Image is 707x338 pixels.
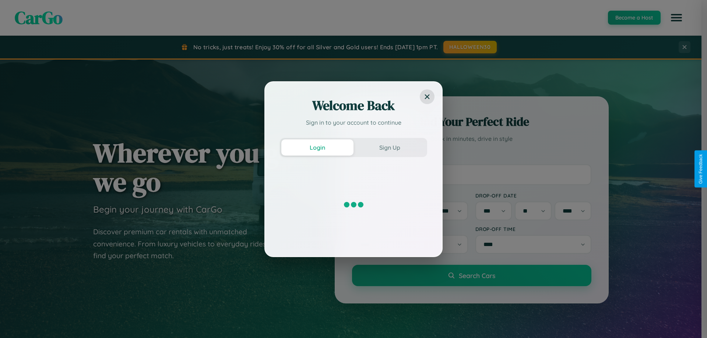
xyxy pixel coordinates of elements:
div: Give Feedback [698,154,703,184]
h2: Welcome Back [280,97,427,114]
button: Login [281,139,353,156]
iframe: Intercom live chat [7,313,25,331]
p: Sign in to your account to continue [280,118,427,127]
button: Sign Up [353,139,426,156]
